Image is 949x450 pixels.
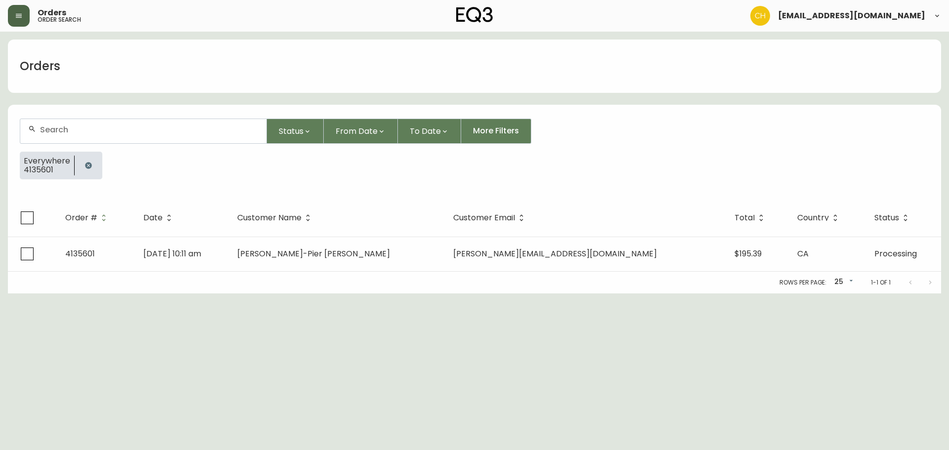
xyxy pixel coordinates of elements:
span: More Filters [473,125,519,136]
button: Status [267,119,324,144]
p: Rows per page: [779,278,826,287]
img: logo [456,7,493,23]
span: Processing [874,248,917,259]
span: Customer Name [237,213,314,222]
span: Country [797,215,829,221]
span: Everywhere [24,157,70,165]
span: 4135601 [24,165,70,174]
img: 6288462cea190ebb98a2c2f3c744dd7e [750,6,770,26]
span: 4135601 [65,248,95,259]
span: Total [734,213,768,222]
span: [PERSON_NAME]-Pier [PERSON_NAME] [237,248,390,259]
span: Customer Email [453,215,515,221]
p: 1-1 of 1 [871,278,891,287]
span: Date [143,215,163,221]
span: Total [734,215,755,221]
h5: order search [38,17,81,23]
span: [PERSON_NAME][EMAIL_ADDRESS][DOMAIN_NAME] [453,248,657,259]
h1: Orders [20,58,60,75]
button: From Date [324,119,398,144]
button: More Filters [461,119,531,144]
span: Order # [65,213,110,222]
span: Customer Email [453,213,528,222]
span: Status [874,215,899,221]
button: To Date [398,119,461,144]
span: Status [874,213,912,222]
span: Orders [38,9,66,17]
span: Status [279,125,303,137]
span: From Date [336,125,378,137]
span: Order # [65,215,97,221]
input: Search [40,125,259,134]
span: Customer Name [237,215,302,221]
span: CA [797,248,809,259]
div: 25 [830,274,855,290]
span: Country [797,213,842,222]
span: [DATE] 10:11 am [143,248,201,259]
span: To Date [410,125,441,137]
span: [EMAIL_ADDRESS][DOMAIN_NAME] [778,12,925,20]
span: $195.39 [734,248,762,259]
span: Date [143,213,175,222]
